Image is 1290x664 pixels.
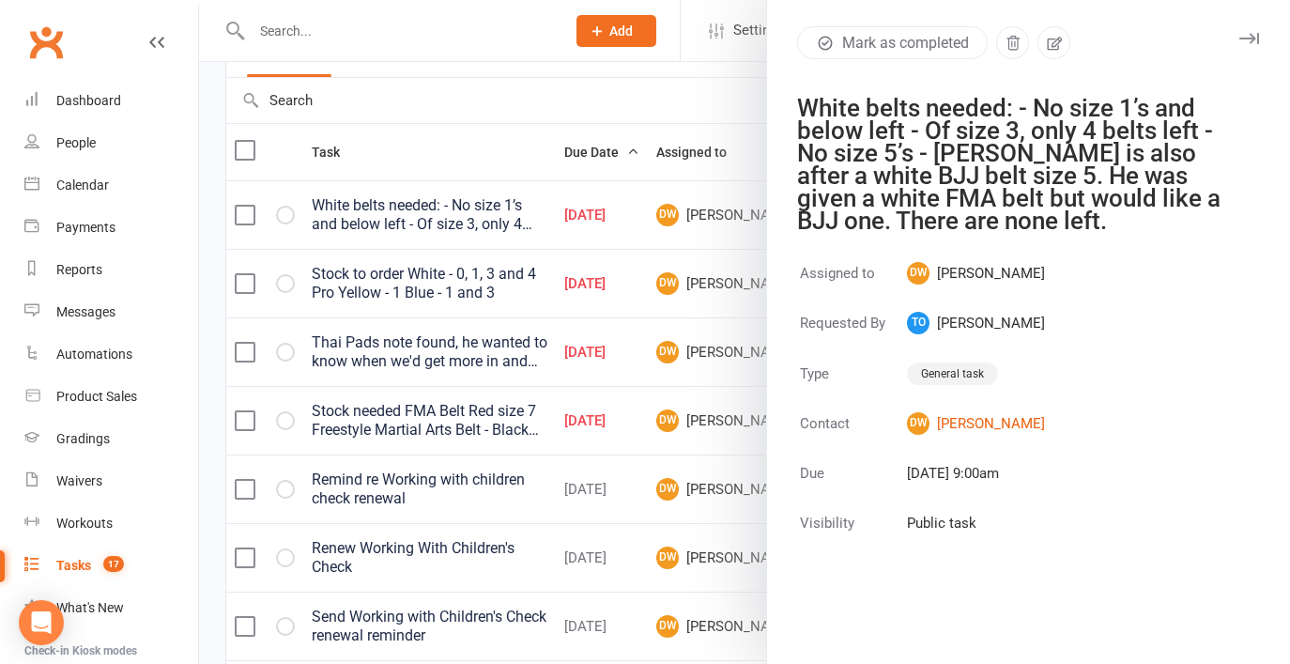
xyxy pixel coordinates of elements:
[24,249,198,291] a: Reports
[24,376,198,418] a: Product Sales
[56,389,137,404] div: Product Sales
[24,545,198,587] a: Tasks 17
[907,412,929,435] span: DW
[23,19,69,66] a: Clubworx
[907,312,929,334] span: TO
[24,460,198,502] a: Waivers
[797,26,988,59] button: Mark as completed
[799,311,904,359] td: Requested By
[24,207,198,249] a: Payments
[56,558,91,573] div: Tasks
[907,312,1045,334] span: [PERSON_NAME]
[24,502,198,545] a: Workouts
[907,262,929,285] span: DW
[56,516,113,531] div: Workouts
[24,80,198,122] a: Dashboard
[907,412,1045,435] a: DW[PERSON_NAME]
[799,511,904,559] td: Visibility
[799,361,904,409] td: Type
[799,411,904,459] td: Contact
[799,461,904,509] td: Due
[56,304,115,319] div: Messages
[103,556,124,572] span: 17
[56,431,110,446] div: Gradings
[56,178,109,193] div: Calendar
[24,587,198,629] a: What's New
[56,600,124,615] div: What's New
[56,93,121,108] div: Dashboard
[907,363,998,385] div: General task
[56,347,132,362] div: Automations
[24,122,198,164] a: People
[906,511,1046,559] td: Public task
[56,220,115,235] div: Payments
[56,473,102,488] div: Waivers
[907,262,1045,285] span: [PERSON_NAME]
[24,291,198,333] a: Messages
[24,418,198,460] a: Gradings
[799,261,904,309] td: Assigned to
[24,333,198,376] a: Automations
[797,97,1236,232] div: White belts needed: - No size 1’s and below left - Of size 3, only 4 belts left - No size 5’s - [...
[56,135,96,150] div: People
[19,600,64,645] div: Open Intercom Messenger
[906,461,1046,509] td: [DATE] 9:00am
[56,262,102,277] div: Reports
[24,164,198,207] a: Calendar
